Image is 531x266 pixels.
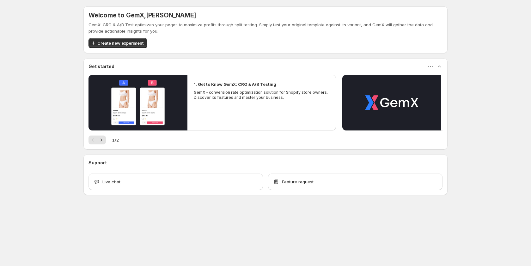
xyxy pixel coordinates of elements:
[112,137,119,143] span: 1 / 2
[88,75,187,130] button: Play video
[342,75,441,130] button: Play video
[88,63,114,70] h3: Get started
[102,179,120,185] span: Live chat
[97,40,143,46] span: Create new experiment
[282,179,314,185] span: Feature request
[88,38,147,48] button: Create new experiment
[88,136,106,144] nav: Pagination
[144,11,196,19] span: , [PERSON_NAME]
[97,136,106,144] button: Next
[88,160,107,166] h3: Support
[194,81,276,87] h2: 1. Get to Know GemX: CRO & A/B Testing
[88,22,442,34] p: GemX: CRO & A/B Test optimizes your pages to maximize profits through split testing. Simply test ...
[194,90,330,100] p: GemX - conversion rate optimization solution for Shopify store owners. Discover its features and ...
[88,11,196,19] h5: Welcome to GemX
